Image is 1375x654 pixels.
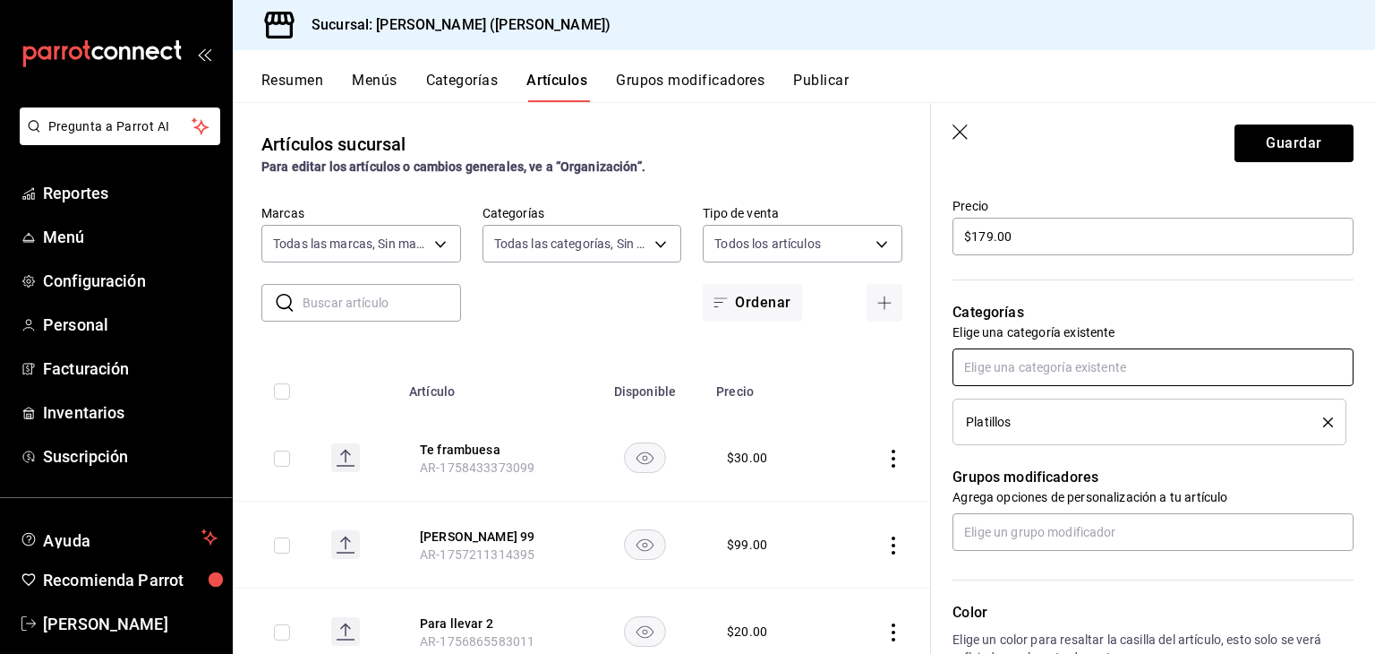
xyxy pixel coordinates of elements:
[420,441,563,459] button: edit-product-location
[197,47,211,61] button: open_drawer_menu
[420,460,534,475] span: AR-1758433373099
[966,416,1011,428] span: Platillos
[952,513,1354,551] input: Elige un grupo modificador
[952,200,1354,212] label: Precio
[703,207,902,219] label: Tipo de venta
[261,72,1375,102] div: navigation tabs
[43,181,218,205] span: Reportes
[1311,417,1333,427] button: delete
[43,568,218,592] span: Recomienda Parrot
[43,357,218,381] span: Facturación
[526,72,587,102] button: Artículos
[952,467,1354,488] p: Grupos modificadores
[714,235,821,253] span: Todos los artículos
[703,284,801,322] button: Ordenar
[261,72,323,102] button: Resumen
[483,207,682,219] label: Categorías
[297,14,611,36] h3: Sucursal: [PERSON_NAME] ([PERSON_NAME])
[426,72,499,102] button: Categorías
[352,72,397,102] button: Menús
[884,537,902,555] button: actions
[261,207,461,219] label: Marcas
[43,269,218,293] span: Configuración
[420,528,563,546] button: edit-product-location
[624,616,666,647] button: availability-product
[398,357,585,415] th: Artículo
[43,444,218,469] span: Suscripción
[585,357,705,415] th: Disponible
[624,529,666,560] button: availability-product
[420,547,534,562] span: AR-1757211314395
[624,443,666,473] button: availability-product
[420,615,563,632] button: edit-product-location
[43,612,218,636] span: [PERSON_NAME]
[273,235,428,253] span: Todas las marcas, Sin marca
[727,449,767,467] div: $ 30.00
[43,527,194,548] span: Ayuda
[43,400,218,425] span: Inventarios
[43,313,218,337] span: Personal
[13,130,220,149] a: Pregunta a Parrot AI
[952,488,1354,506] p: Agrega opciones de personalización a tu artículo
[261,131,406,158] div: Artículos sucursal
[952,218,1354,255] input: $0.00
[48,117,192,136] span: Pregunta a Parrot AI
[43,225,218,249] span: Menú
[884,450,902,468] button: actions
[705,357,834,415] th: Precio
[793,72,849,102] button: Publicar
[1234,125,1354,162] button: Guardar
[616,72,764,102] button: Grupos modificadores
[20,108,220,145] button: Pregunta a Parrot AI
[884,624,902,641] button: actions
[952,602,1354,624] p: Color
[494,235,649,253] span: Todas las categorías, Sin categoría
[952,323,1354,341] p: Elige una categoría existente
[420,634,534,649] span: AR-1756865583011
[952,349,1354,386] input: Elige una categoría existente
[727,536,767,554] div: $ 99.00
[303,285,461,321] input: Buscar artículo
[261,159,645,174] strong: Para editar los artículos o cambios generales, ve a “Organización”.
[727,623,767,641] div: $ 20.00
[952,302,1354,323] p: Categorías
